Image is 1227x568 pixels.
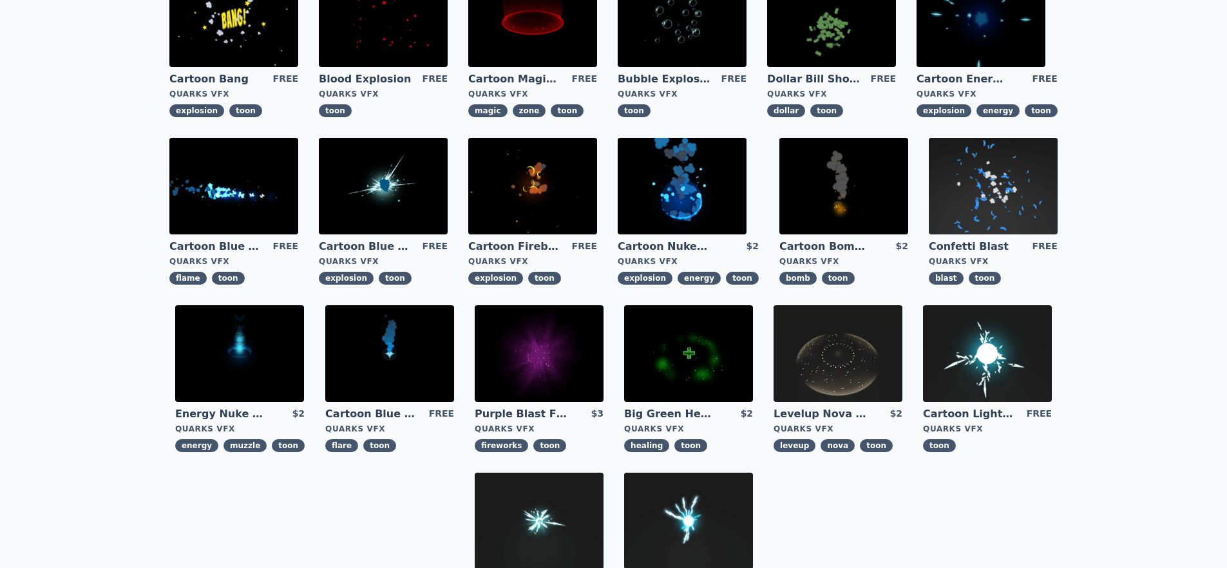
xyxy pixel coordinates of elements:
div: Quarks VFX [618,256,759,267]
a: Bubble Explosion [618,72,710,86]
img: imgAlt [319,138,448,234]
span: explosion [618,272,672,285]
div: Quarks VFX [917,89,1058,99]
span: toon [533,439,566,452]
span: explosion [169,104,224,117]
a: Cartoon Fireball Explosion [468,240,561,254]
img: imgAlt [325,305,454,402]
span: toon [379,272,412,285]
div: FREE [273,72,298,86]
div: Quarks VFX [169,256,298,267]
span: dollar [767,104,805,117]
span: leveup [774,439,815,452]
div: FREE [871,72,896,86]
img: imgAlt [475,305,604,402]
span: fireworks [475,439,528,452]
span: magic [468,104,507,117]
a: Cartoon Energy Explosion [917,72,1009,86]
div: FREE [1032,240,1057,254]
span: toon [726,272,759,285]
img: imgAlt [169,138,298,234]
img: imgAlt [618,138,747,234]
span: toon [822,272,855,285]
div: Quarks VFX [319,256,448,267]
img: imgAlt [779,138,908,234]
span: blast [929,272,964,285]
span: energy [175,439,218,452]
a: Cartoon Lightning Ball [923,407,1016,421]
div: Quarks VFX [475,424,604,434]
a: Cartoon Nuke Energy Explosion [618,240,710,254]
span: toon [528,272,561,285]
a: Purple Blast Fireworks [475,407,567,421]
div: Quarks VFX [468,89,597,99]
a: Big Green Healing Effect [624,407,717,421]
div: FREE [572,72,597,86]
span: toon [363,439,396,452]
span: toon [860,439,893,452]
div: $3 [591,407,604,421]
div: FREE [429,407,454,421]
a: Levelup Nova Effect [774,407,866,421]
a: Cartoon Blue Flamethrower [169,240,262,254]
a: Dollar Bill Shower [767,72,860,86]
div: $2 [890,407,902,421]
a: Cartoon Bang [169,72,262,86]
span: toon [674,439,707,452]
img: imgAlt [929,138,1058,234]
span: energy [678,272,721,285]
div: Quarks VFX [779,256,908,267]
div: FREE [721,72,747,86]
span: nova [821,439,855,452]
span: healing [624,439,669,452]
div: FREE [1027,407,1052,421]
span: toon [923,439,956,452]
a: Cartoon Bomb Fuse [779,240,872,254]
div: Quarks VFX [325,424,454,434]
span: toon [618,104,651,117]
div: FREE [423,72,448,86]
a: Blood Explosion [319,72,412,86]
div: Quarks VFX [319,89,448,99]
div: FREE [423,240,448,254]
span: flare [325,439,358,452]
a: Cartoon Blue Gas Explosion [319,240,412,254]
div: Quarks VFX [169,89,298,99]
span: toon [272,439,305,452]
div: $2 [895,240,908,254]
div: $2 [292,407,305,421]
a: Energy Nuke Muzzle Flash [175,407,268,421]
span: flame [169,272,207,285]
a: Cartoon Magic Zone [468,72,561,86]
div: Quarks VFX [624,424,753,434]
span: bomb [779,272,817,285]
img: imgAlt [624,305,753,402]
span: zone [513,104,546,117]
img: imgAlt [774,305,902,402]
div: Quarks VFX [468,256,597,267]
span: muzzle [224,439,267,452]
div: Quarks VFX [923,424,1052,434]
div: Quarks VFX [618,89,747,99]
span: toon [969,272,1002,285]
span: explosion [917,104,971,117]
span: explosion [319,272,374,285]
a: Confetti Blast [929,240,1022,254]
div: Quarks VFX [774,424,902,434]
span: toon [319,104,352,117]
span: toon [810,104,843,117]
div: $2 [741,407,753,421]
span: toon [229,104,262,117]
span: toon [212,272,245,285]
span: toon [551,104,584,117]
span: energy [976,104,1020,117]
a: Cartoon Blue Flare [325,407,418,421]
div: $2 [746,240,758,254]
span: toon [1025,104,1058,117]
img: imgAlt [468,138,597,234]
div: Quarks VFX [175,424,305,434]
div: Quarks VFX [929,256,1058,267]
img: imgAlt [175,305,304,402]
img: imgAlt [923,305,1052,402]
span: explosion [468,272,523,285]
